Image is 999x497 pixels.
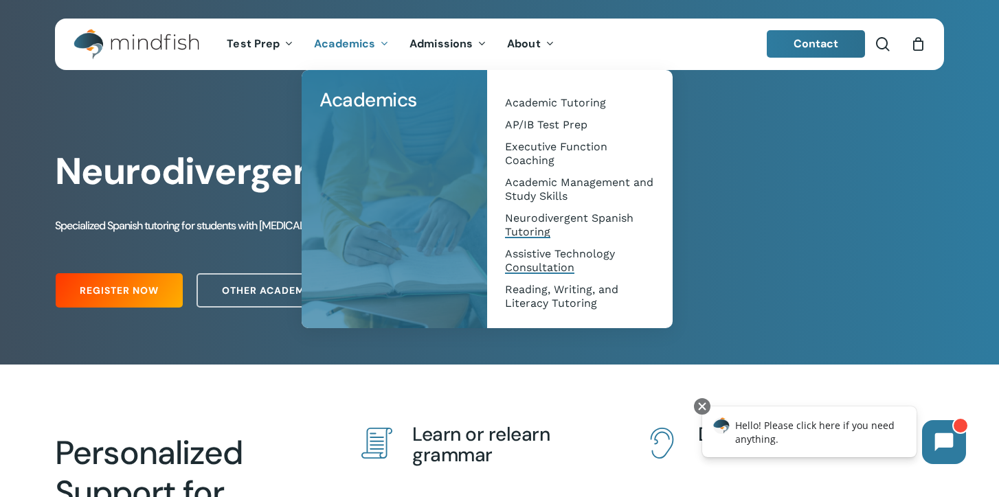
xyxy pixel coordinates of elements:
h1: Neurodivergent Spanish Tutoring [55,150,944,194]
a: Other Academic Support [197,273,392,308]
span: Register Now [80,284,159,297]
a: Reading, Writing, and Literacy Tutoring [501,279,659,314]
span: About [507,36,541,51]
a: Register Now [56,273,183,308]
span: Contact [794,36,839,51]
span: Reading, Writing, and Literacy Tutoring [505,283,618,310]
span: Executive Function Coaching [505,140,607,167]
span: AP/IB Test Prep [505,118,587,131]
a: Academics [304,38,399,50]
a: Assistive Technology Consultation [501,243,659,279]
span: Academic Management and Study Skills [505,176,653,203]
span: Test Prep [227,36,280,51]
a: Academic Management and Study Skills [501,172,659,207]
a: About [497,38,565,50]
span: Academics [314,36,375,51]
a: Test Prep [216,38,304,50]
a: Academic Tutoring [501,92,659,114]
a: Admissions [399,38,497,50]
header: Main Menu [55,19,944,70]
a: AP/IB Test Prep [501,114,659,136]
h4: Learn or relearn grammar [412,424,614,465]
span: Neurodivergent Spanish Tutoring [505,211,633,238]
a: Neurodivergent Spanish Tutoring [501,207,659,243]
a: Cart [910,36,925,51]
iframe: Chatbot [688,395,980,478]
a: Executive Function Coaching [501,136,659,172]
span: Academic Tutoring [505,96,606,109]
span: Academics [319,87,417,113]
span: Assistive Technology Consultation [505,247,615,274]
span: Specialized Spanish tutoring for students with [MEDICAL_DATA], [MEDICAL_DATA], and [MEDICAL_DATA] [55,218,524,233]
nav: Main Menu [216,19,564,70]
span: Other Academic Support [222,284,367,297]
a: Academics [315,84,473,117]
a: Contact [767,30,866,58]
span: Admissions [409,36,473,51]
